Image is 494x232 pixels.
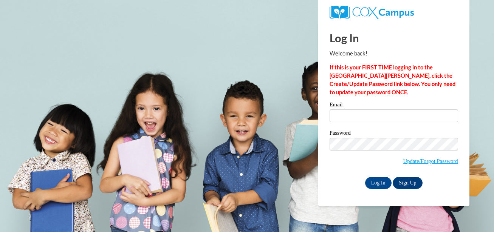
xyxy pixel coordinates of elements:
[403,158,458,164] a: Update/Forgot Password
[330,49,458,58] p: Welcome back!
[330,9,414,15] a: COX Campus
[330,130,458,138] label: Password
[393,177,422,189] a: Sign Up
[330,102,458,109] label: Email
[330,64,455,95] strong: If this is your FIRST TIME logging in to the [GEOGRAPHIC_DATA][PERSON_NAME], click the Create/Upd...
[330,6,414,19] img: COX Campus
[330,30,458,46] h1: Log In
[365,177,392,189] input: Log In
